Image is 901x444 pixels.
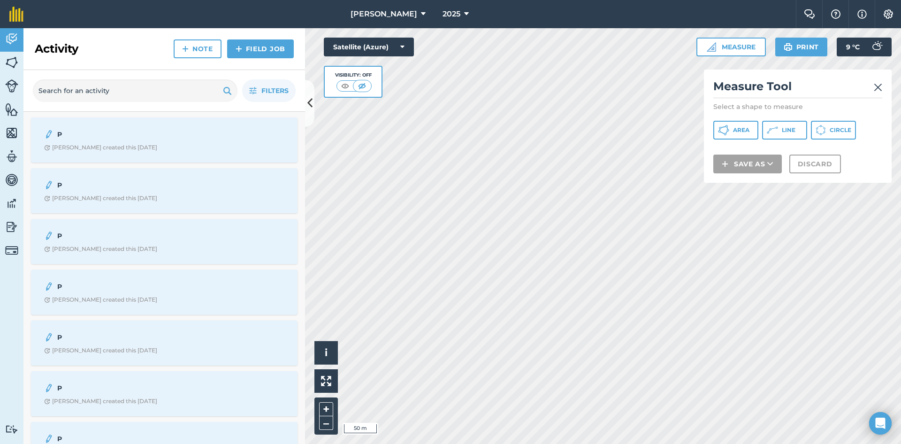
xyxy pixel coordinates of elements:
img: svg+xml;base64,PD94bWwgdmVyc2lvbj0iMS4wIiBlbmNvZGluZz0idXRmLTgiPz4KPCEtLSBHZW5lcmF0b3I6IEFkb2JlIE... [44,129,53,140]
div: [PERSON_NAME] created this [DATE] [44,347,157,354]
button: i [314,341,338,365]
span: Line [782,126,795,134]
img: svg+xml;base64,PD94bWwgdmVyc2lvbj0iMS4wIiBlbmNvZGluZz0idXRmLTgiPz4KPCEtLSBHZW5lcmF0b3I6IEFkb2JlIE... [5,149,18,164]
img: svg+xml;base64,PD94bWwgdmVyc2lvbj0iMS4wIiBlbmNvZGluZz0idXRmLTgiPz4KPCEtLSBHZW5lcmF0b3I6IEFkb2JlIE... [5,79,18,93]
img: svg+xml;base64,PD94bWwgdmVyc2lvbj0iMS4wIiBlbmNvZGluZz0idXRmLTgiPz4KPCEtLSBHZW5lcmF0b3I6IEFkb2JlIE... [5,244,18,257]
img: svg+xml;base64,PD94bWwgdmVyc2lvbj0iMS4wIiBlbmNvZGluZz0idXRmLTgiPz4KPCEtLSBHZW5lcmF0b3I6IEFkb2JlIE... [44,281,53,292]
img: svg+xml;base64,PHN2ZyB4bWxucz0iaHR0cDovL3d3dy53My5vcmcvMjAwMC9zdmciIHdpZHRoPSI1MCIgaGVpZ2h0PSI0MC... [339,81,351,91]
div: [PERSON_NAME] created this [DATE] [44,296,157,304]
img: svg+xml;base64,PHN2ZyB4bWxucz0iaHR0cDovL3d3dy53My5vcmcvMjAwMC9zdmciIHdpZHRoPSIxOSIgaGVpZ2h0PSIyNC... [784,41,793,53]
button: Save as [713,155,782,173]
img: Clock with arrow pointing clockwise [44,348,50,354]
div: Visibility: Off [335,71,372,79]
strong: P [57,180,206,190]
span: 2025 [443,8,460,20]
a: PClock with arrow pointing clockwise[PERSON_NAME] created this [DATE] [37,225,292,258]
span: Circle [830,126,851,134]
button: 9 °C [837,38,892,56]
strong: P [57,383,206,393]
img: svg+xml;base64,PHN2ZyB4bWxucz0iaHR0cDovL3d3dy53My5vcmcvMjAwMC9zdmciIHdpZHRoPSIxNCIgaGVpZ2h0PSIyNC... [236,43,242,55]
strong: P [57,129,206,140]
img: svg+xml;base64,PHN2ZyB4bWxucz0iaHR0cDovL3d3dy53My5vcmcvMjAwMC9zdmciIHdpZHRoPSIxNCIgaGVpZ2h0PSIyNC... [722,158,728,170]
button: Measure [696,38,766,56]
img: svg+xml;base64,PHN2ZyB4bWxucz0iaHR0cDovL3d3dy53My5vcmcvMjAwMC9zdmciIHdpZHRoPSIxNCIgaGVpZ2h0PSIyNC... [182,43,189,55]
img: Clock with arrow pointing clockwise [44,398,50,405]
a: PClock with arrow pointing clockwise[PERSON_NAME] created this [DATE] [37,275,292,309]
img: Clock with arrow pointing clockwise [44,195,50,202]
button: Print [775,38,828,56]
img: svg+xml;base64,PD94bWwgdmVyc2lvbj0iMS4wIiBlbmNvZGluZz0idXRmLTgiPz4KPCEtLSBHZW5lcmF0b3I6IEFkb2JlIE... [44,332,53,343]
span: 9 ° C [846,38,860,56]
img: svg+xml;base64,PHN2ZyB4bWxucz0iaHR0cDovL3d3dy53My5vcmcvMjAwMC9zdmciIHdpZHRoPSI1MCIgaGVpZ2h0PSI0MC... [356,81,368,91]
img: svg+xml;base64,PHN2ZyB4bWxucz0iaHR0cDovL3d3dy53My5vcmcvMjAwMC9zdmciIHdpZHRoPSIxNyIgaGVpZ2h0PSIxNy... [857,8,867,20]
div: [PERSON_NAME] created this [DATE] [44,144,157,151]
img: svg+xml;base64,PHN2ZyB4bWxucz0iaHR0cDovL3d3dy53My5vcmcvMjAwMC9zdmciIHdpZHRoPSI1NiIgaGVpZ2h0PSI2MC... [5,55,18,70]
a: PClock with arrow pointing clockwise[PERSON_NAME] created this [DATE] [37,174,292,208]
img: svg+xml;base64,PHN2ZyB4bWxucz0iaHR0cDovL3d3dy53My5vcmcvMjAwMC9zdmciIHdpZHRoPSI1NiIgaGVpZ2h0PSI2MC... [5,102,18,117]
img: Clock with arrow pointing clockwise [44,297,50,303]
img: svg+xml;base64,PD94bWwgdmVyc2lvbj0iMS4wIiBlbmNvZGluZz0idXRmLTgiPz4KPCEtLSBHZW5lcmF0b3I6IEFkb2JlIE... [5,173,18,187]
a: Note [174,39,221,58]
img: svg+xml;base64,PD94bWwgdmVyc2lvbj0iMS4wIiBlbmNvZGluZz0idXRmLTgiPz4KPCEtLSBHZW5lcmF0b3I6IEFkb2JlIE... [5,220,18,234]
input: Search for an activity [33,79,237,102]
div: [PERSON_NAME] created this [DATE] [44,195,157,202]
span: Filters [261,86,289,96]
span: Area [733,126,749,134]
img: A question mark icon [830,9,841,19]
img: svg+xml;base64,PD94bWwgdmVyc2lvbj0iMS4wIiBlbmNvZGluZz0idXRmLTgiPz4KPCEtLSBHZW5lcmF0b3I6IEFkb2JlIE... [5,196,18,210]
button: Line [762,121,807,140]
strong: P [57,332,206,343]
img: svg+xml;base64,PD94bWwgdmVyc2lvbj0iMS4wIiBlbmNvZGluZz0idXRmLTgiPz4KPCEtLSBHZW5lcmF0b3I6IEFkb2JlIE... [44,179,53,191]
div: [PERSON_NAME] created this [DATE] [44,397,157,405]
img: svg+xml;base64,PD94bWwgdmVyc2lvbj0iMS4wIiBlbmNvZGluZz0idXRmLTgiPz4KPCEtLSBHZW5lcmF0b3I6IEFkb2JlIE... [44,382,53,394]
img: fieldmargin Logo [9,7,23,22]
img: svg+xml;base64,PHN2ZyB4bWxucz0iaHR0cDovL3d3dy53My5vcmcvMjAwMC9zdmciIHdpZHRoPSIyMiIgaGVpZ2h0PSIzMC... [874,82,882,93]
span: [PERSON_NAME] [351,8,417,20]
button: Satellite (Azure) [324,38,414,56]
img: svg+xml;base64,PD94bWwgdmVyc2lvbj0iMS4wIiBlbmNvZGluZz0idXRmLTgiPz4KPCEtLSBHZW5lcmF0b3I6IEFkb2JlIE... [5,32,18,46]
p: Select a shape to measure [713,102,882,111]
img: Clock with arrow pointing clockwise [44,145,50,151]
h2: Measure Tool [713,79,882,98]
img: svg+xml;base64,PD94bWwgdmVyc2lvbj0iMS4wIiBlbmNvZGluZz0idXRmLTgiPz4KPCEtLSBHZW5lcmF0b3I6IEFkb2JlIE... [44,230,53,241]
a: PClock with arrow pointing clockwise[PERSON_NAME] created this [DATE] [37,123,292,157]
button: + [319,402,333,416]
img: Two speech bubbles overlapping with the left bubble in the forefront [804,9,815,19]
button: Discard [789,155,841,173]
h2: Activity [35,41,78,56]
strong: P [57,434,206,444]
img: svg+xml;base64,PHN2ZyB4bWxucz0iaHR0cDovL3d3dy53My5vcmcvMjAwMC9zdmciIHdpZHRoPSI1NiIgaGVpZ2h0PSI2MC... [5,126,18,140]
a: PClock with arrow pointing clockwise[PERSON_NAME] created this [DATE] [37,377,292,411]
div: [PERSON_NAME] created this [DATE] [44,245,157,253]
div: Open Intercom Messenger [869,412,892,435]
img: svg+xml;base64,PHN2ZyB4bWxucz0iaHR0cDovL3d3dy53My5vcmcvMjAwMC9zdmciIHdpZHRoPSIxOSIgaGVpZ2h0PSIyNC... [223,85,232,96]
a: Field Job [227,39,294,58]
strong: P [57,281,206,292]
button: Filters [242,79,296,102]
img: A cog icon [883,9,894,19]
img: svg+xml;base64,PD94bWwgdmVyc2lvbj0iMS4wIiBlbmNvZGluZz0idXRmLTgiPz4KPCEtLSBHZW5lcmF0b3I6IEFkb2JlIE... [867,38,886,56]
img: Clock with arrow pointing clockwise [44,246,50,252]
a: PClock with arrow pointing clockwise[PERSON_NAME] created this [DATE] [37,326,292,360]
img: Ruler icon [707,42,716,52]
button: Area [713,121,758,140]
strong: P [57,231,206,241]
span: i [325,347,328,358]
img: Four arrows, one pointing top left, one top right, one bottom right and the last bottom left [321,376,331,386]
button: – [319,416,333,430]
img: svg+xml;base64,PD94bWwgdmVyc2lvbj0iMS4wIiBlbmNvZGluZz0idXRmLTgiPz4KPCEtLSBHZW5lcmF0b3I6IEFkb2JlIE... [5,425,18,434]
button: Circle [811,121,856,140]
